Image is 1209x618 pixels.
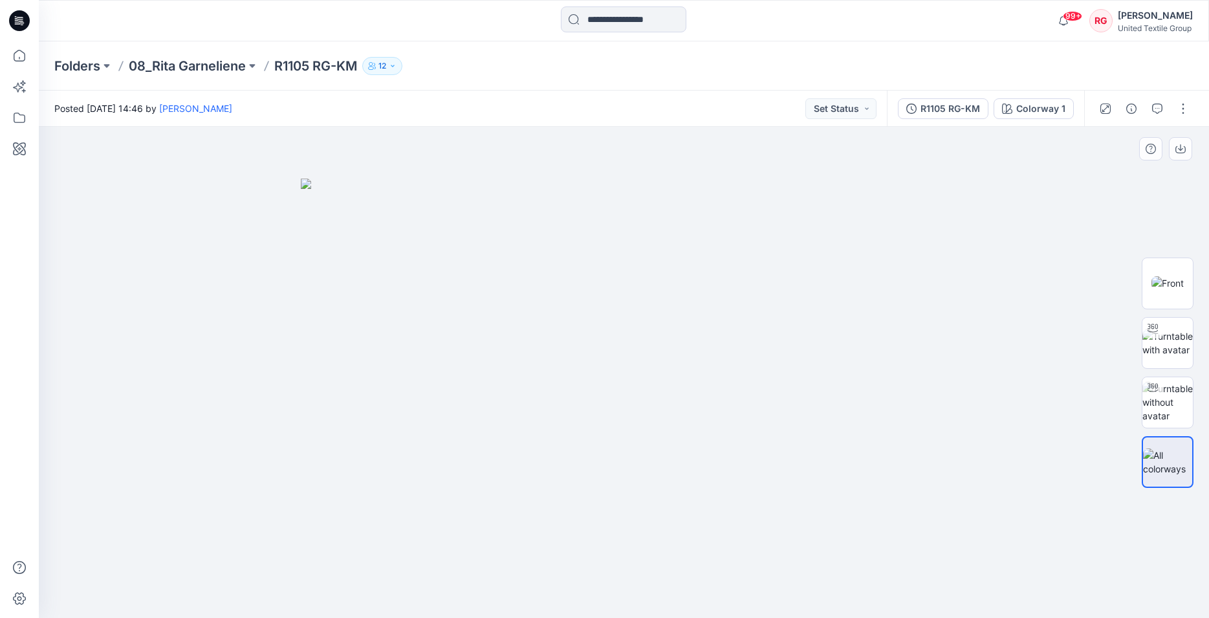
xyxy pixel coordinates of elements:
[898,98,988,119] button: R1105 RG-KM
[1118,8,1193,23] div: [PERSON_NAME]
[1151,276,1184,290] img: Front
[994,98,1074,119] button: Colorway 1
[274,57,357,75] p: R1105 RG-KM
[129,57,246,75] a: 08_Rita Garneliene
[1142,382,1193,423] img: Turntable without avatar
[1121,98,1142,119] button: Details
[1089,9,1113,32] div: RG
[1063,11,1082,21] span: 99+
[362,57,402,75] button: 12
[920,102,980,116] div: R1105 RG-KM
[1142,329,1193,357] img: Turntable with avatar
[1143,448,1192,476] img: All colorways
[54,57,100,75] a: Folders
[378,59,386,73] p: 12
[1016,102,1065,116] div: Colorway 1
[54,102,232,115] span: Posted [DATE] 14:46 by
[159,103,232,114] a: [PERSON_NAME]
[1118,23,1193,33] div: United Textile Group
